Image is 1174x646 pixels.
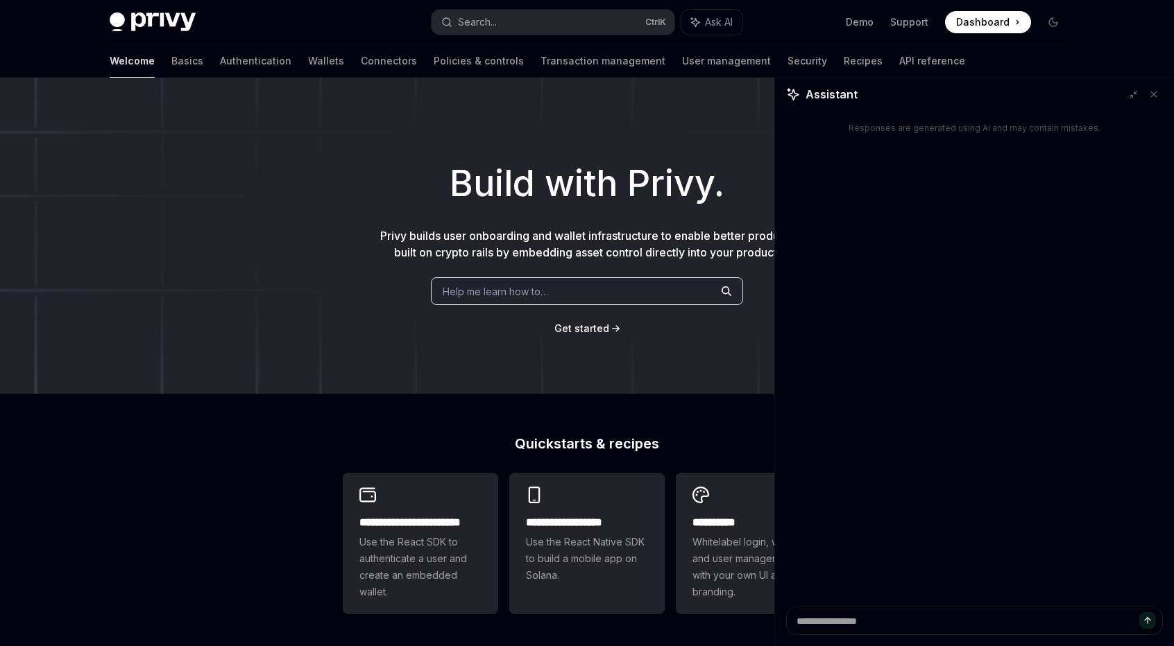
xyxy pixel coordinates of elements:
[956,15,1010,29] span: Dashboard
[541,44,665,78] a: Transaction management
[110,44,155,78] a: Welcome
[434,44,524,78] a: Policies & controls
[171,44,203,78] a: Basics
[676,473,831,614] a: **** *****Whitelabel login, wallets, and user management with your own UI and branding.
[380,229,794,259] span: Privy builds user onboarding and wallet infrastructure to enable better products built on crypto ...
[359,534,482,600] span: Use the React SDK to authenticate a user and create an embedded wallet.
[899,44,965,78] a: API reference
[458,14,497,30] div: Search...
[22,157,1152,211] h1: Build with Privy.
[692,534,815,600] span: Whitelabel login, wallets, and user management with your own UI and branding.
[509,473,665,614] a: **** **** **** ***Use the React Native SDK to build a mobile app on Solana.
[220,44,291,78] a: Authentication
[682,44,771,78] a: User management
[846,15,874,29] a: Demo
[554,322,609,335] a: Get started
[645,17,666,28] span: Ctrl K
[361,44,417,78] a: Connectors
[526,534,648,584] span: Use the React Native SDK to build a mobile app on Solana.
[788,44,827,78] a: Security
[844,44,883,78] a: Recipes
[110,12,196,32] img: dark logo
[681,10,742,35] button: Ask AI
[849,123,1100,134] div: Responses are generated using AI and may contain mistakes.
[432,10,674,35] button: Search...CtrlK
[443,284,548,299] span: Help me learn how to…
[343,437,831,451] h2: Quickstarts & recipes
[308,44,344,78] a: Wallets
[1139,612,1156,629] button: Send message
[554,322,609,334] span: Get started
[945,11,1031,33] a: Dashboard
[806,86,858,103] span: Assistant
[890,15,928,29] a: Support
[1042,11,1064,33] button: Toggle dark mode
[705,15,733,29] span: Ask AI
